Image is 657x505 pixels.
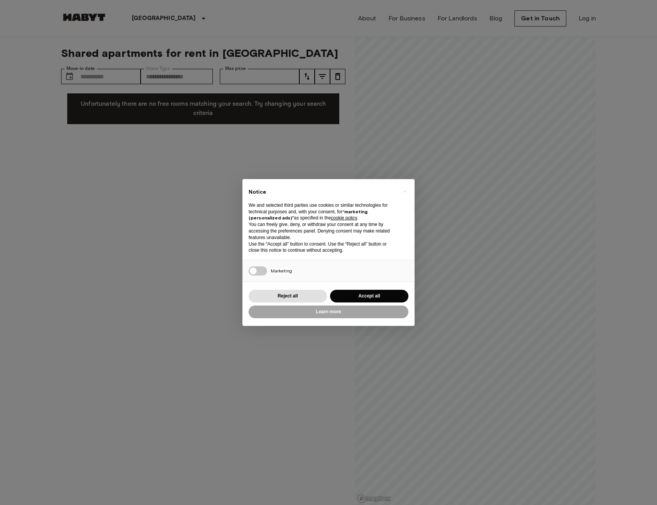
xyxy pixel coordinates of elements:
p: We and selected third parties use cookies or similar technologies for technical purposes and, wit... [249,202,396,221]
span: × [403,187,406,196]
button: Close this notice [398,185,411,198]
button: Accept all [330,290,408,302]
span: Marketing [271,268,292,274]
strong: “marketing (personalized ads)” [249,209,368,221]
button: Reject all [249,290,327,302]
a: cookie policy [331,215,357,221]
h2: Notice [249,188,396,196]
p: Use the “Accept all” button to consent. Use the “Reject all” button or close this notice to conti... [249,241,396,254]
p: You can freely give, deny, or withdraw your consent at any time by accessing the preferences pane... [249,221,396,241]
button: Learn more [249,306,408,318]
